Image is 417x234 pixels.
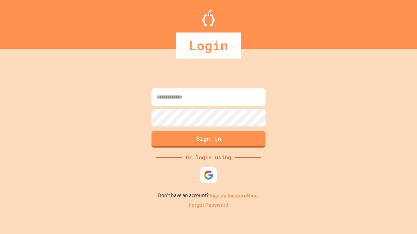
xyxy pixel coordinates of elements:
[204,170,213,180] img: google-icon.svg
[189,201,228,209] a: Forgot Password
[151,131,266,148] button: Sign in
[176,32,241,58] div: Login
[158,191,259,200] p: Don't have an account?
[210,192,259,199] a: Sign up for JuiceMind.
[202,10,215,26] img: Logo.svg
[182,153,235,161] div: Or login using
